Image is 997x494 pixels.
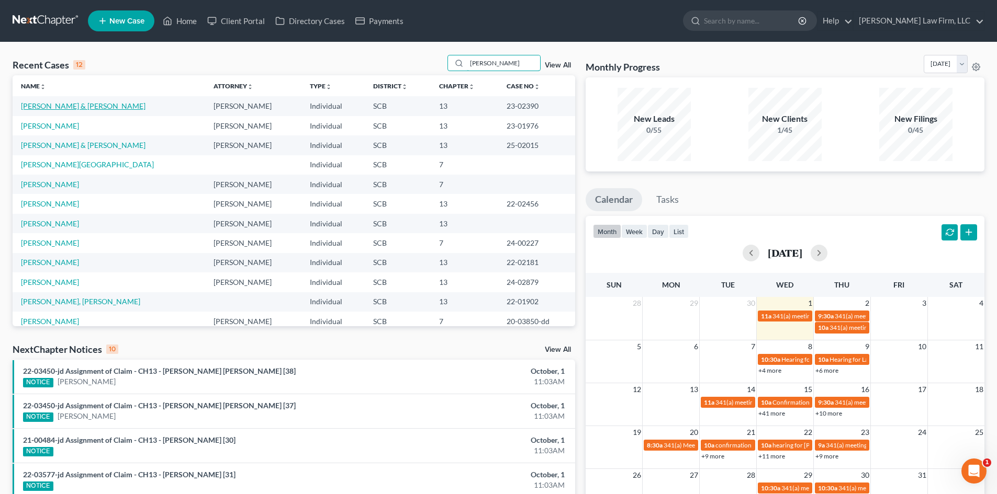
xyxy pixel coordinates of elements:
a: +9 more [815,452,838,460]
td: Individual [301,194,365,213]
h3: Monthly Progress [586,61,660,73]
span: 9:30a [818,312,834,320]
td: 20-03850-dd [498,312,575,331]
td: SCB [365,272,431,292]
span: 26 [632,469,642,481]
div: NOTICE [23,481,53,491]
td: Individual [301,175,365,194]
a: +41 more [758,409,785,417]
span: 23 [860,426,870,439]
div: NextChapter Notices [13,343,118,355]
span: 17 [917,383,927,396]
td: 23-01976 [498,116,575,135]
div: 1/45 [748,125,822,135]
td: 24-00227 [498,233,575,252]
td: [PERSON_NAME] [205,96,301,116]
td: Individual [301,312,365,331]
span: Fri [893,280,904,289]
span: 9:30a [818,398,834,406]
td: Individual [301,253,365,272]
td: [PERSON_NAME] [205,116,301,135]
a: Tasks [647,188,688,211]
span: Tue [721,280,735,289]
a: Chapterunfold_more [439,82,475,90]
a: [PERSON_NAME] Law Firm, LLC [854,12,984,30]
a: +10 more [815,409,842,417]
i: unfold_more [247,84,253,90]
span: 1 [983,458,991,467]
div: October, 1 [391,366,565,376]
input: Search by name... [704,11,800,30]
a: View All [545,346,571,353]
a: [PERSON_NAME] [21,180,79,189]
span: 19 [632,426,642,439]
span: 4 [978,297,984,309]
span: 27 [689,469,699,481]
span: 10:30a [761,355,780,363]
td: 24-02879 [498,272,575,292]
span: 10 [917,340,927,353]
div: 11:03AM [391,445,565,456]
span: 10a [761,398,771,406]
span: 22 [803,426,813,439]
span: 24 [917,426,927,439]
iframe: Intercom live chat [961,458,987,484]
span: 9 [864,340,870,353]
span: 9a [818,441,825,449]
span: 8 [807,340,813,353]
td: 22-02181 [498,253,575,272]
span: Sat [949,280,962,289]
td: 7 [431,175,498,194]
span: 3 [921,297,927,309]
td: 7 [431,233,498,252]
a: [PERSON_NAME], [PERSON_NAME] [21,297,140,306]
a: 22-03450-jd Assignment of Claim - CH13 - [PERSON_NAME] [PERSON_NAME] [38] [23,366,296,375]
div: 10 [106,344,118,354]
span: 10:30a [818,484,837,492]
button: month [593,224,621,238]
span: 30 [746,297,756,309]
span: 13 [689,383,699,396]
a: [PERSON_NAME] & [PERSON_NAME] [21,101,145,110]
td: [PERSON_NAME] [205,135,301,155]
h2: [DATE] [768,247,802,258]
span: 341(a) meeting for [PERSON_NAME] [772,312,873,320]
span: 341(a) meeting for [PERSON_NAME] [838,484,939,492]
a: [PERSON_NAME] [21,219,79,228]
div: 0/45 [879,125,953,135]
td: Individual [301,135,365,155]
a: [PERSON_NAME] [58,376,116,387]
span: 10a [704,441,714,449]
a: [PERSON_NAME] [21,317,79,326]
span: 7 [750,340,756,353]
a: View All [545,62,571,69]
div: 12 [73,60,85,70]
td: SCB [365,116,431,135]
a: Nameunfold_more [21,82,46,90]
span: Sun [607,280,622,289]
span: 28 [632,297,642,309]
a: [PERSON_NAME] & [PERSON_NAME] [21,141,145,150]
td: SCB [365,292,431,312]
td: Individual [301,116,365,135]
td: SCB [365,175,431,194]
i: unfold_more [401,84,408,90]
a: Districtunfold_more [373,82,408,90]
span: 341(a) meeting for [PERSON_NAME] & [PERSON_NAME] [715,398,872,406]
td: 13 [431,214,498,233]
td: SCB [365,233,431,252]
a: 21-00484-jd Assignment of Claim - CH13 - [PERSON_NAME] [30] [23,435,236,444]
a: 22-03577-jd Assignment of Claim - CH13 - [PERSON_NAME] [31] [23,470,236,479]
div: New Clients [748,113,822,125]
td: SCB [365,253,431,272]
span: 341(a) meeting for [PERSON_NAME] [835,312,936,320]
a: [PERSON_NAME] [21,199,79,208]
td: [PERSON_NAME] [205,175,301,194]
span: 29 [689,297,699,309]
td: 22-02456 [498,194,575,213]
span: 10a [761,441,771,449]
span: Hearing for [PERSON_NAME] & [PERSON_NAME] [781,355,918,363]
td: [PERSON_NAME] [205,272,301,292]
span: 29 [803,469,813,481]
div: 11:03AM [391,376,565,387]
